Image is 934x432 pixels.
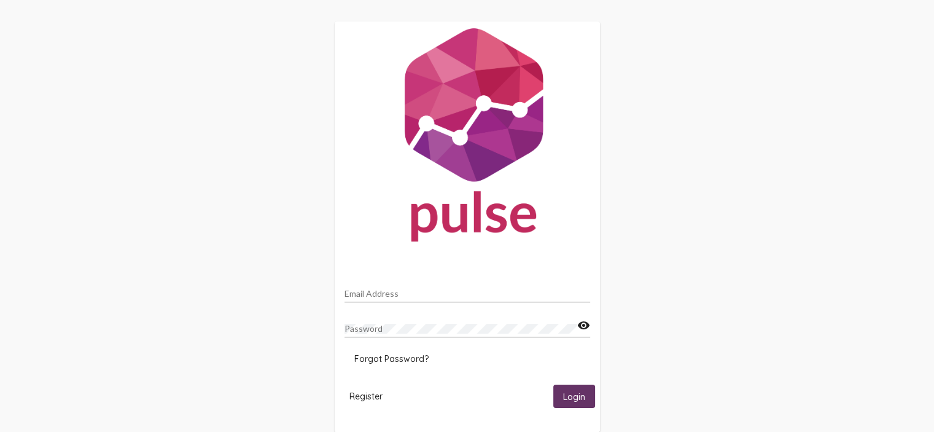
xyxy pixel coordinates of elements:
[340,385,392,407] button: Register
[335,22,600,254] img: Pulse For Good Logo
[349,391,383,402] span: Register
[553,385,595,407] button: Login
[344,348,438,370] button: Forgot Password?
[354,353,429,364] span: Forgot Password?
[563,391,585,403] span: Login
[577,318,590,333] mat-icon: visibility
